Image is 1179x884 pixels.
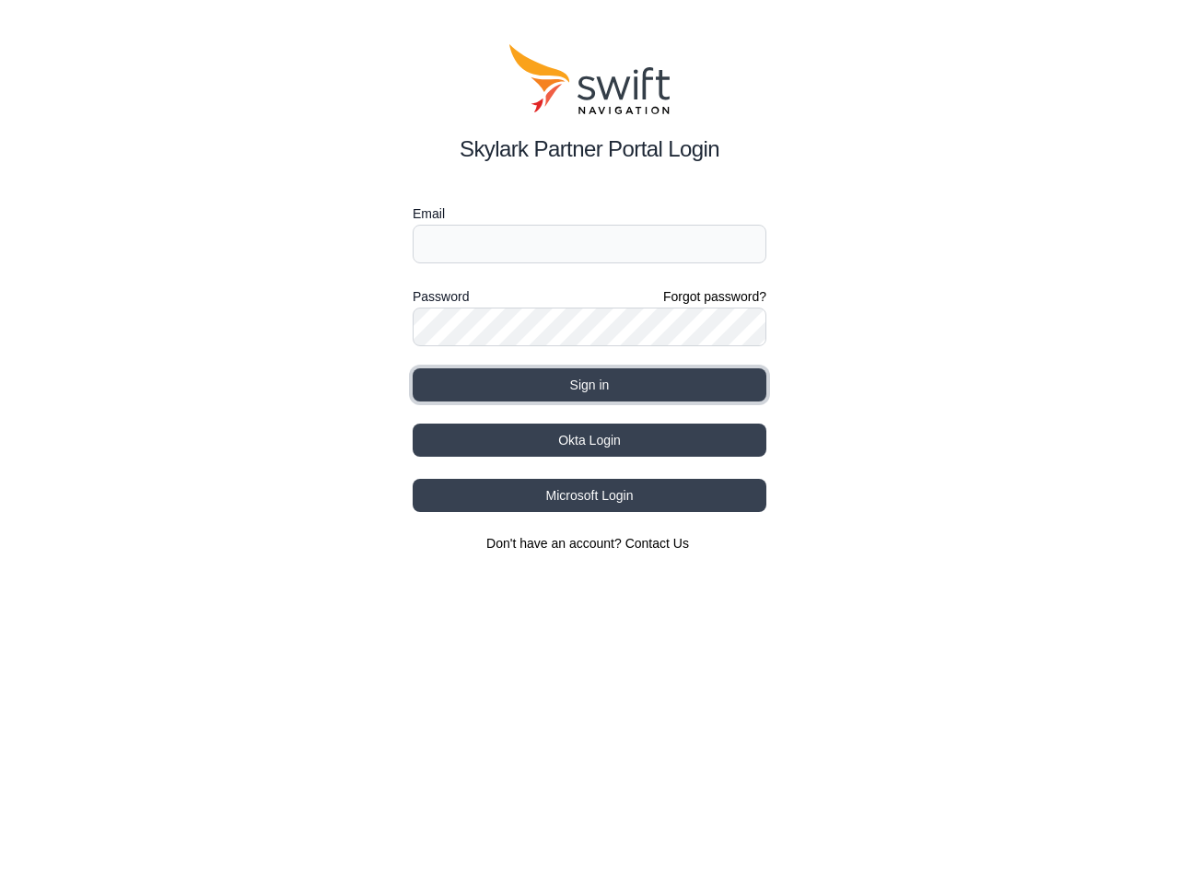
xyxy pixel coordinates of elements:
[413,424,766,457] button: Okta Login
[413,479,766,512] button: Microsoft Login
[413,203,766,225] label: Email
[413,534,766,552] section: Don't have an account?
[663,287,766,306] a: Forgot password?
[413,368,766,401] button: Sign in
[413,285,469,308] label: Password
[413,133,766,166] h2: Skylark Partner Portal Login
[625,536,689,551] a: Contact Us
